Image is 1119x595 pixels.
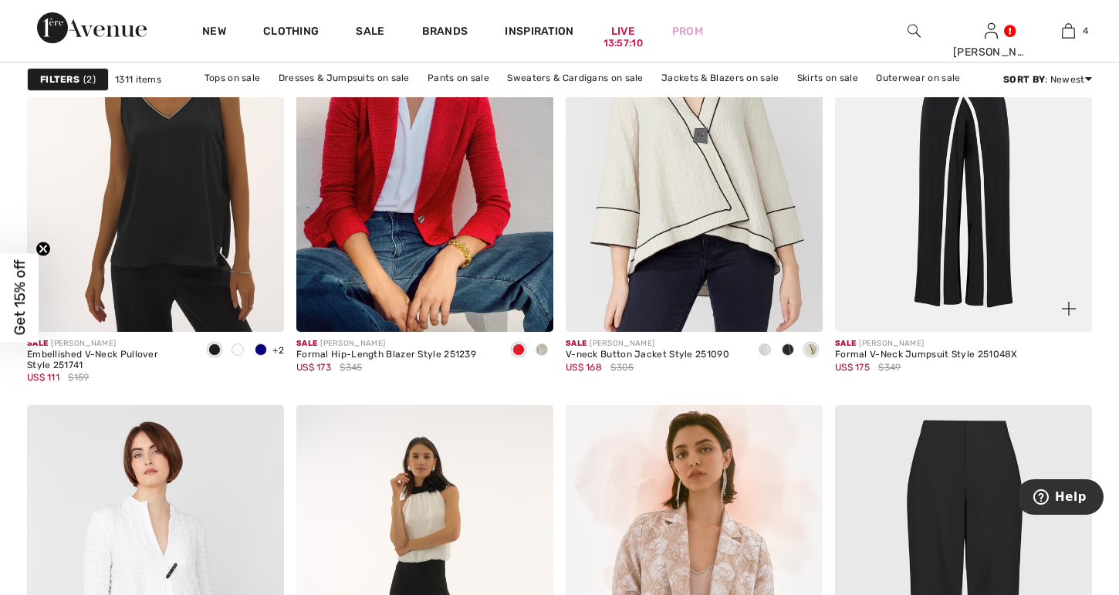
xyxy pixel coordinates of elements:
[776,338,800,363] div: Black/White
[271,68,418,88] a: Dresses & Jumpsuits on sale
[654,68,787,88] a: Jackets & Blazers on sale
[835,339,856,348] span: Sale
[1062,22,1075,40] img: My Bag
[249,338,272,363] div: Royal Sapphire 163
[1019,479,1104,518] iframe: Opens a widget where you can find more information
[272,345,284,356] span: +2
[203,338,226,363] div: Black
[197,68,269,88] a: Tops on sale
[753,338,776,363] div: White/Black
[789,68,866,88] a: Skirts on sale
[566,362,602,373] span: US$ 168
[27,338,191,350] div: [PERSON_NAME]
[835,338,1018,350] div: [PERSON_NAME]
[835,362,870,373] span: US$ 175
[202,25,226,41] a: New
[953,44,1029,60] div: [PERSON_NAME]
[566,338,729,350] div: [PERSON_NAME]
[296,350,476,360] div: Formal Hip-Length Blazer Style 251239
[985,22,998,40] img: My Info
[296,338,476,350] div: [PERSON_NAME]
[263,25,319,41] a: Clothing
[27,339,48,348] span: Sale
[505,25,573,41] span: Inspiration
[27,372,59,383] span: US$ 111
[83,73,96,86] span: 2
[800,338,823,363] div: Moonstone/black
[422,25,468,41] a: Brands
[1062,302,1076,316] img: plus_v2.svg
[611,23,635,39] a: Live13:57:10
[68,370,89,384] span: $159
[340,360,362,374] span: $345
[603,36,643,51] div: 13:57:10
[420,68,497,88] a: Pants on sale
[908,22,921,40] img: search the website
[530,338,553,363] div: Off White
[40,73,79,86] strong: Filters
[835,350,1018,360] div: Formal V-Neck Jumpsuit Style 251048X
[11,260,29,336] span: Get 15% off
[610,360,634,374] span: $305
[226,338,249,363] div: Vanilla 30
[37,12,147,43] img: 1ère Avenue
[27,350,191,371] div: Embellished V-Neck Pullover Style 251741
[356,25,384,41] a: Sale
[672,23,703,39] a: Prom
[985,23,998,38] a: Sign In
[868,68,968,88] a: Outerwear on sale
[115,73,161,86] span: 1311 items
[878,360,901,374] span: $349
[566,339,587,348] span: Sale
[35,241,51,256] button: Close teaser
[507,338,530,363] div: Radiant red
[1083,24,1088,38] span: 4
[1003,73,1092,86] div: : Newest
[1003,74,1045,85] strong: Sort By
[296,362,331,373] span: US$ 173
[296,339,317,348] span: Sale
[1030,22,1106,40] a: 4
[499,68,651,88] a: Sweaters & Cardigans on sale
[566,350,729,360] div: V-neck Button Jacket Style 251090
